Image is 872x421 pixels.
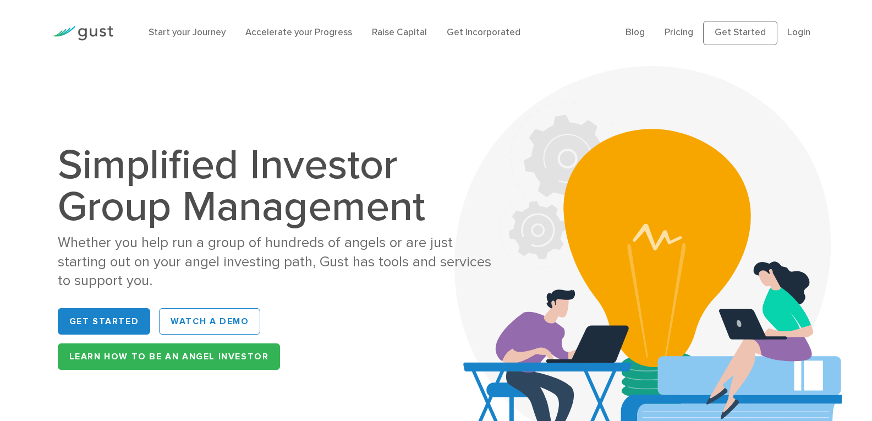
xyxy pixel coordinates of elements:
a: Learn How to be an Angel Investor [58,343,281,370]
a: WATCH A DEMO [159,308,260,335]
div: Whether you help run a group of hundreds of angels or are just starting out on your angel investi... [58,233,492,291]
a: Get Started [58,308,151,335]
a: Accelerate your Progress [245,27,352,38]
img: Gust Logo [52,26,113,41]
a: Start your Journey [149,27,226,38]
a: Get Incorporated [447,27,520,38]
h1: Simplified Investor Group Management [58,144,492,228]
a: Get Started [703,21,777,45]
a: Blog [626,27,645,38]
a: Raise Capital [372,27,427,38]
a: Pricing [665,27,693,38]
a: Login [787,27,810,38]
